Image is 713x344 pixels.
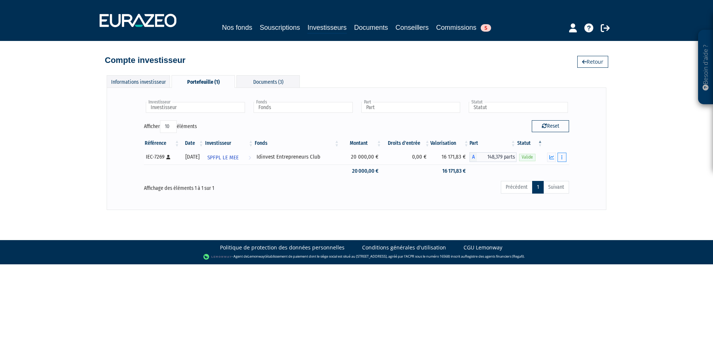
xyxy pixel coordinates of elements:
div: Informations investisseur [107,75,170,87]
button: Reset [532,120,569,132]
td: 16 171,83 € [430,150,469,165]
a: Documents [354,22,388,33]
div: IEC-7269 [146,153,178,161]
span: A [469,152,477,162]
th: Valorisation: activer pour trier la colonne par ordre croissant [430,137,469,150]
a: 1 [532,181,544,194]
td: 20 000,00 € [340,150,382,165]
i: Voir l'investisseur [248,151,251,165]
th: Statut : activer pour trier la colonne par ordre d&eacute;croissant [516,137,543,150]
a: Lemonway [248,254,265,259]
div: - Agent de (établissement de paiement dont le siège social est situé au [STREET_ADDRESS], agréé p... [7,253,706,261]
th: Référence : activer pour trier la colonne par ordre croissant [144,137,180,150]
a: Investisseurs [307,22,346,34]
th: Fonds: activer pour trier la colonne par ordre croissant [254,137,340,150]
div: A - Idinvest Entrepreneurs Club [469,152,516,162]
th: Droits d'entrée: activer pour trier la colonne par ordre croissant [382,137,431,150]
a: Retour [577,56,608,68]
a: Commissions5 [436,22,491,33]
a: Conditions générales d'utilisation [362,244,446,251]
a: Souscriptions [260,22,300,33]
p: Besoin d'aide ? [701,34,710,101]
th: Montant: activer pour trier la colonne par ordre croissant [340,137,382,150]
label: Afficher éléments [144,120,197,133]
a: Registre des agents financiers (Regafi) [465,254,524,259]
td: 16 171,83 € [430,165,469,178]
i: [Français] Personne physique [166,155,170,159]
a: Nos fonds [222,22,252,33]
div: Portefeuille (1) [172,75,235,88]
span: SPFPL LE MEE [207,151,239,165]
select: Afficheréléments [160,120,177,133]
span: 148,379 parts [477,152,516,162]
img: 1732889491-logotype_eurazeo_blanc_rvb.png [100,14,176,27]
div: Idinvest Entrepreneurs Club [257,153,337,161]
a: CGU Lemonway [464,244,502,251]
a: SPFPL LE MEE [204,150,254,165]
th: Date: activer pour trier la colonne par ordre croissant [180,137,204,150]
span: 5 [481,24,491,32]
div: Documents (3) [236,75,300,87]
div: Affichage des éléments 1 à 1 sur 1 [144,180,315,192]
h4: Compte investisseur [105,56,185,65]
td: 20 000,00 € [340,165,382,178]
div: [DATE] [183,153,202,161]
td: 0,00 € [382,150,431,165]
span: Valide [519,154,535,161]
th: Investisseur: activer pour trier la colonne par ordre croissant [204,137,254,150]
a: Conseillers [396,22,429,33]
img: logo-lemonway.png [203,253,232,261]
th: Part: activer pour trier la colonne par ordre croissant [469,137,516,150]
a: Politique de protection des données personnelles [220,244,345,251]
